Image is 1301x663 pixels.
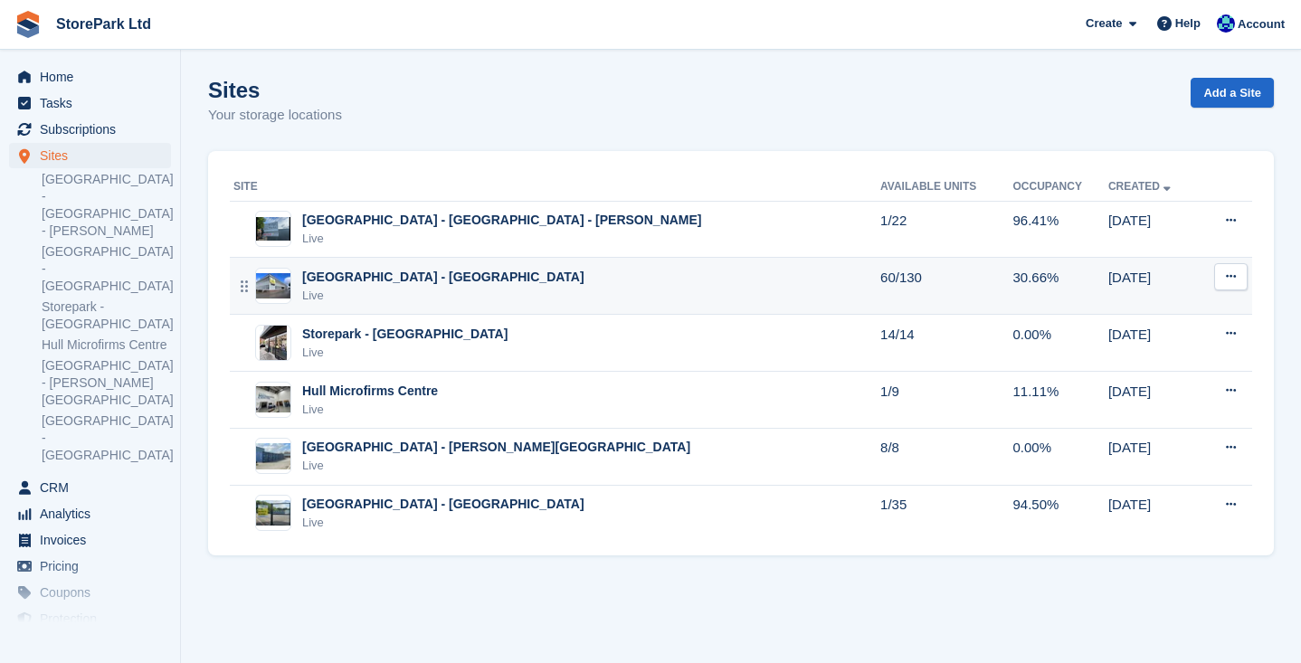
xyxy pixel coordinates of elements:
[40,606,148,631] span: Protection
[9,527,171,553] a: menu
[9,90,171,116] a: menu
[9,606,171,631] a: menu
[42,243,171,295] a: [GEOGRAPHIC_DATA] - [GEOGRAPHIC_DATA]
[1108,428,1200,485] td: [DATE]
[1013,372,1108,429] td: 11.11%
[1013,428,1108,485] td: 0.00%
[42,357,171,409] a: [GEOGRAPHIC_DATA] - [PERSON_NAME][GEOGRAPHIC_DATA]
[1086,14,1122,33] span: Create
[302,401,438,419] div: Live
[880,201,1012,258] td: 1/22
[1175,14,1201,33] span: Help
[42,336,171,354] a: Hull Microfirms Centre
[40,554,148,579] span: Pricing
[256,500,290,526] img: Image of Store Park - Hull West - Hessle site
[1013,201,1108,258] td: 96.41%
[208,105,342,126] p: Your storage locations
[40,580,148,605] span: Coupons
[9,580,171,605] a: menu
[14,11,42,38] img: stora-icon-8386f47178a22dfd0bd8f6a31ec36ba5ce8667c1dd55bd0f319d3a0aa187defe.svg
[256,217,290,242] img: Image of Store Park - Bridge Works - Stepney Lane site
[1108,315,1200,372] td: [DATE]
[302,230,702,248] div: Live
[9,143,171,168] a: menu
[302,382,438,401] div: Hull Microfirms Centre
[9,117,171,142] a: menu
[1013,258,1108,315] td: 30.66%
[9,554,171,579] a: menu
[1108,485,1200,541] td: [DATE]
[256,386,290,412] img: Image of Hull Microfirms Centre site
[9,475,171,500] a: menu
[302,211,702,230] div: [GEOGRAPHIC_DATA] - [GEOGRAPHIC_DATA] - [PERSON_NAME]
[40,527,148,553] span: Invoices
[49,9,158,39] a: StorePark Ltd
[302,287,584,305] div: Live
[42,412,171,464] a: [GEOGRAPHIC_DATA] - [GEOGRAPHIC_DATA]
[40,90,148,116] span: Tasks
[9,64,171,90] a: menu
[42,171,171,240] a: [GEOGRAPHIC_DATA] - [GEOGRAPHIC_DATA] - [PERSON_NAME]
[1013,173,1108,202] th: Occupancy
[1108,180,1174,193] a: Created
[302,495,584,514] div: [GEOGRAPHIC_DATA] - [GEOGRAPHIC_DATA]
[880,173,1012,202] th: Available Units
[256,443,290,469] img: Image of Store Park - Hull - Clough Road site
[880,315,1012,372] td: 14/14
[1238,15,1285,33] span: Account
[1217,14,1235,33] img: Donna
[42,298,171,333] a: Storepark - [GEOGRAPHIC_DATA]
[9,501,171,526] a: menu
[1108,258,1200,315] td: [DATE]
[230,173,880,202] th: Site
[302,325,508,344] div: Storepark - [GEOGRAPHIC_DATA]
[880,428,1012,485] td: 8/8
[40,475,148,500] span: CRM
[40,117,148,142] span: Subscriptions
[880,258,1012,315] td: 60/130
[302,344,508,362] div: Live
[302,514,584,532] div: Live
[302,457,690,475] div: Live
[40,501,148,526] span: Analytics
[1108,201,1200,258] td: [DATE]
[880,372,1012,429] td: 1/9
[256,273,290,299] img: Image of Store Park - Hull East - Marfleet Avenue site
[40,143,148,168] span: Sites
[1191,78,1274,108] a: Add a Site
[880,485,1012,541] td: 1/35
[302,438,690,457] div: [GEOGRAPHIC_DATA] - [PERSON_NAME][GEOGRAPHIC_DATA]
[1013,315,1108,372] td: 0.00%
[1013,485,1108,541] td: 94.50%
[208,78,342,102] h1: Sites
[260,325,287,361] img: Image of Storepark - Hull Central - K2 Tower site
[302,268,584,287] div: [GEOGRAPHIC_DATA] - [GEOGRAPHIC_DATA]
[1108,372,1200,429] td: [DATE]
[40,64,148,90] span: Home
